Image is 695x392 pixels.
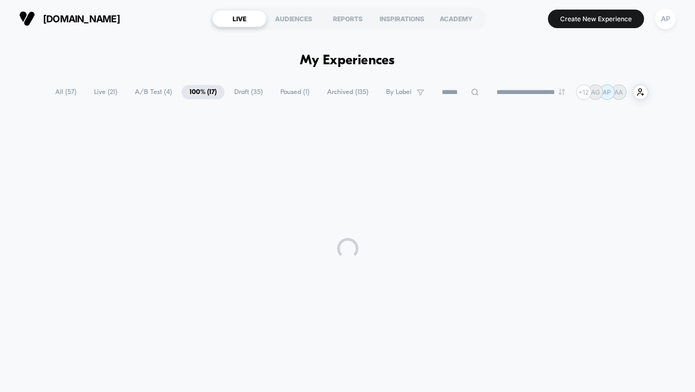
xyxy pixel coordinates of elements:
[212,10,267,27] div: LIVE
[267,10,321,27] div: AUDIENCES
[226,85,271,99] span: Draft ( 35 )
[652,8,679,30] button: AP
[655,8,676,29] div: AP
[429,10,483,27] div: ACADEMY
[375,10,429,27] div: INSPIRATIONS
[182,85,225,99] span: 100% ( 17 )
[300,53,395,69] h1: My Experiences
[19,11,35,27] img: Visually logo
[319,85,376,99] span: Archived ( 135 )
[603,88,611,96] p: AP
[576,84,591,100] div: + 12
[548,10,644,28] button: Create New Experience
[127,85,180,99] span: A/B Test ( 4 )
[614,88,623,96] p: AA
[43,13,120,24] span: [DOMAIN_NAME]
[386,88,411,96] span: By Label
[591,88,600,96] p: AG
[559,89,565,95] img: end
[321,10,375,27] div: REPORTS
[86,85,125,99] span: Live ( 21 )
[47,85,84,99] span: All ( 57 )
[16,10,123,27] button: [DOMAIN_NAME]
[272,85,318,99] span: Paused ( 1 )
